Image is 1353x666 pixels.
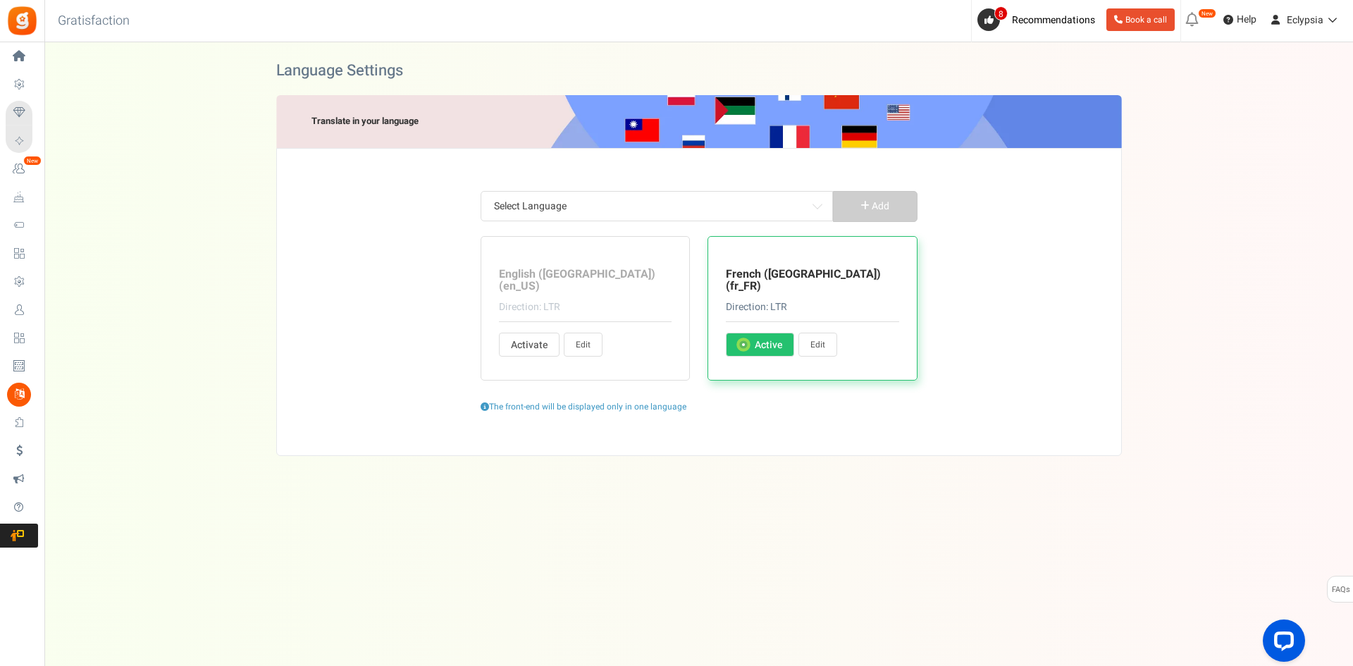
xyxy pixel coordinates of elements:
[977,8,1101,31] a: 8 Recommendations
[23,156,42,166] em: New
[42,7,145,35] h3: Gratisfaction
[1012,13,1095,27] span: Recommendations
[755,338,782,352] span: Active
[481,401,918,413] div: The front-end will be displayed only in one language
[798,333,837,357] a: Edit
[499,269,672,293] h3: English ([GEOGRAPHIC_DATA]) (en_US)
[564,333,603,357] a: Edit
[311,116,419,126] h5: Translate in your language
[1331,576,1350,603] span: FAQs
[488,194,825,219] span: Select Language
[1233,13,1256,27] span: Help
[276,63,403,78] h2: Language Settings
[1287,13,1323,27] span: Eclypsia
[511,338,544,352] span: Activate
[726,269,899,293] h3: French ([GEOGRAPHIC_DATA]) (fr_FR)
[726,300,899,314] p: Direction: LTR
[994,6,1008,20] span: 8
[481,191,833,221] span: Select Language
[499,300,672,314] p: Direction: LTR
[1198,8,1216,18] em: New
[6,5,38,37] img: Gratisfaction
[1218,8,1262,31] a: Help
[6,157,38,181] a: New
[1106,8,1175,31] a: Book a call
